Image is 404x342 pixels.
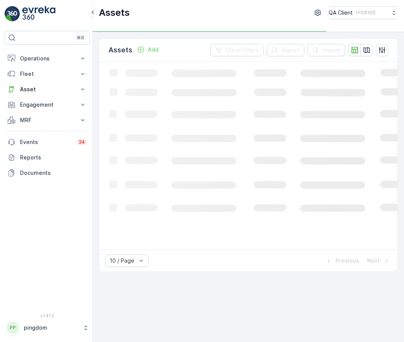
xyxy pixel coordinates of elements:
a: Reports [5,150,90,165]
button: MRF [5,112,90,128]
button: Operations [5,51,90,66]
button: Asset [5,82,90,97]
p: Next [367,257,380,265]
span: v 1.47.3 [5,313,90,318]
button: Previous [324,256,360,265]
button: Import [307,44,345,56]
button: Next [366,256,391,265]
button: Add [134,45,162,54]
button: Fleet [5,66,90,82]
button: PPpingdom [5,320,90,336]
p: Engagement [20,101,74,109]
p: ⌘B [77,35,84,41]
p: Add [148,46,159,54]
div: PP [7,322,19,334]
p: Events [20,138,72,146]
a: Documents [5,165,90,181]
p: Import [323,46,341,54]
p: Asset [20,85,74,93]
p: 34 [78,139,85,145]
p: Export [282,46,300,54]
img: logo_light-DOdMpM7g.png [22,6,55,22]
p: Clear Filters [225,46,259,54]
p: MRF [20,116,74,124]
p: Fleet [20,70,74,78]
button: Clear Filters [210,44,264,56]
p: Operations [20,55,74,62]
img: logo [5,6,20,22]
p: QA Client [329,9,353,17]
p: ( +03:00 ) [356,10,376,16]
p: Previous [336,257,359,265]
a: Events34 [5,134,90,150]
p: Reports [20,154,87,161]
button: QA Client(+03:00) [329,6,398,19]
button: Export [267,44,304,56]
p: Assets [99,7,130,19]
p: Assets [109,45,132,55]
p: pingdom [24,324,79,332]
button: Engagement [5,97,90,112]
p: Documents [20,169,87,177]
